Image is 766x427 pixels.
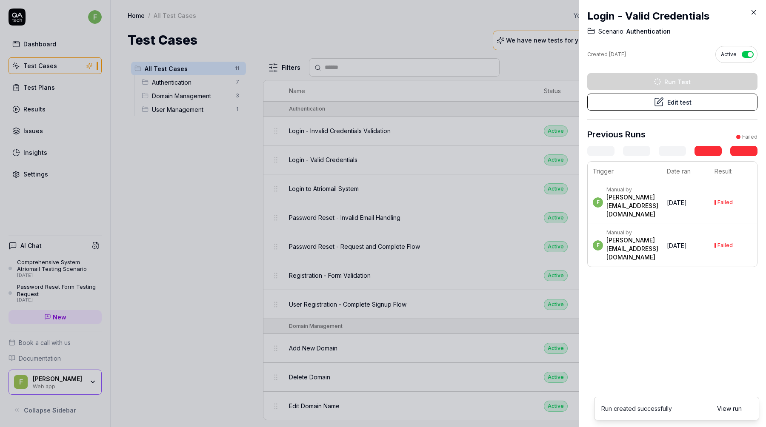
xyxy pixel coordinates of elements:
h2: Login - Valid Credentials [587,9,757,24]
a: View run [717,404,742,413]
div: Failed [717,243,733,248]
th: Result [709,162,757,181]
span: f [593,197,603,208]
th: Trigger [588,162,662,181]
span: Scenario: [598,27,625,36]
div: Manual by [606,186,658,193]
time: [DATE] [667,199,687,206]
div: Failed [742,133,757,141]
div: Manual by [606,229,658,236]
button: Edit test [587,94,757,111]
div: Run created successfully [601,404,672,413]
span: f [593,240,603,251]
h3: Previous Runs [587,128,646,141]
div: [PERSON_NAME][EMAIL_ADDRESS][DOMAIN_NAME] [606,193,658,219]
th: Date ran [662,162,709,181]
div: [PERSON_NAME][EMAIL_ADDRESS][DOMAIN_NAME] [606,236,658,262]
time: [DATE] [667,242,687,249]
div: Created [587,51,626,58]
button: Run Test [587,73,757,90]
time: [DATE] [609,51,626,57]
span: Authentication [625,27,671,36]
div: Failed [717,200,733,205]
span: Active [721,51,737,58]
